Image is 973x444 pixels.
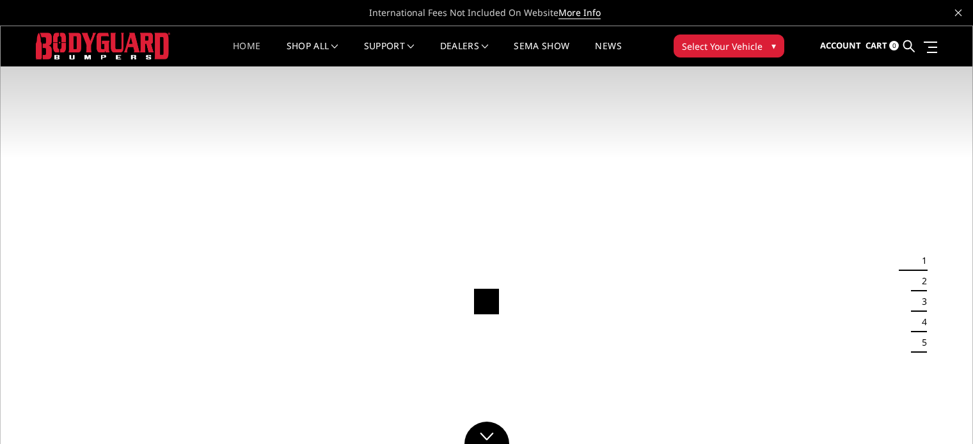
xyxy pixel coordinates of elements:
span: ▾ [771,39,776,52]
span: Account [820,40,861,51]
button: 2 of 5 [914,271,927,291]
button: 5 of 5 [914,332,927,353]
a: More Info [558,6,601,19]
a: Cart 0 [866,29,899,63]
span: 0 [889,41,899,50]
a: Home [233,42,260,66]
button: 3 of 5 [914,291,927,312]
span: Select Your Vehicle [682,40,763,53]
button: 1 of 5 [914,250,927,271]
a: SEMA Show [514,42,569,66]
a: Dealers [440,42,489,66]
a: News [595,42,621,66]
a: Support [364,42,415,66]
a: shop all [287,42,338,66]
span: Cart [866,40,887,51]
a: Click to Down [464,422,509,444]
button: 4 of 5 [914,312,927,332]
img: BODYGUARD BUMPERS [36,33,170,59]
button: Select Your Vehicle [674,34,784,57]
a: Account [820,29,861,63]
